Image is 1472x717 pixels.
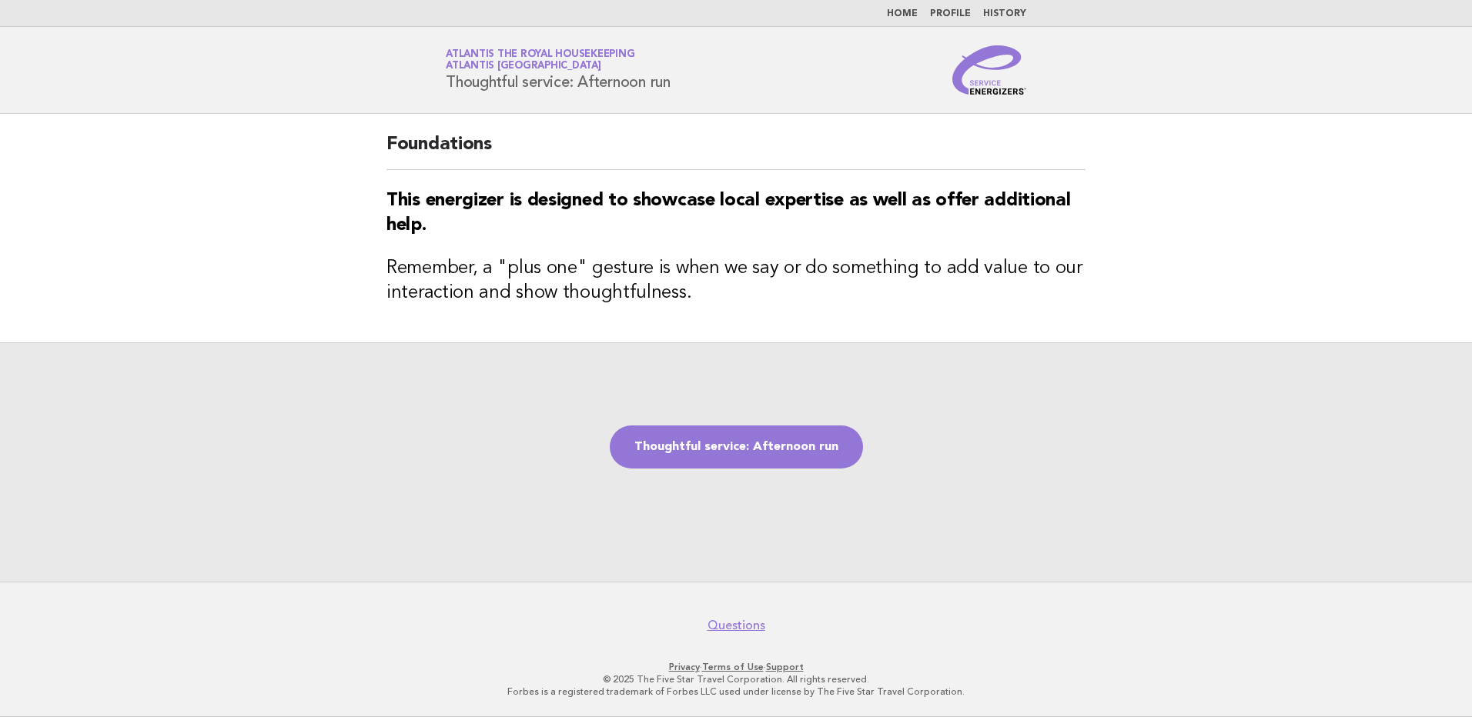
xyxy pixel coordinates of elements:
[446,62,601,72] span: Atlantis [GEOGRAPHIC_DATA]
[610,425,863,469] a: Thoughtful service: Afternoon run
[669,662,700,672] a: Privacy
[386,192,1070,235] strong: This energizer is designed to showcase local expertise as well as offer additional help.
[766,662,804,672] a: Support
[702,662,764,672] a: Terms of Use
[446,49,634,71] a: Atlantis the Royal HousekeepingAtlantis [GEOGRAPHIC_DATA]
[952,45,1026,95] img: Service Energizers
[265,661,1207,673] p: · ·
[386,256,1086,305] h3: Remember, a "plus one" gesture is when we say or do something to add value to our interaction and...
[386,132,1086,170] h2: Foundations
[265,685,1207,698] p: Forbes is a registered trademark of Forbes LLC used under license by The Five Star Travel Corpora...
[446,50,671,90] h1: Thoughtful service: Afternoon run
[930,9,971,18] a: Profile
[887,9,918,18] a: Home
[983,9,1026,18] a: History
[708,618,765,633] a: Questions
[265,673,1207,685] p: © 2025 The Five Star Travel Corporation. All rights reserved.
